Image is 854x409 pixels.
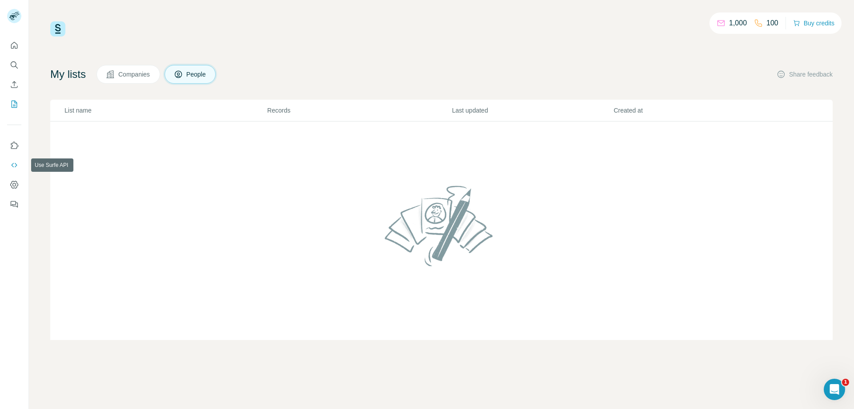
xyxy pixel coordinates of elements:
img: No lists found [381,178,502,273]
button: Search [7,57,21,73]
h4: My lists [50,67,86,81]
button: Use Surfe API [7,157,21,173]
span: 1 [842,379,849,386]
iframe: Intercom live chat [824,379,845,400]
button: Buy credits [793,17,834,29]
button: Use Surfe on LinkedIn [7,138,21,154]
p: 1,000 [729,18,747,28]
button: Feedback [7,196,21,212]
button: My lists [7,96,21,112]
p: Records [267,106,451,115]
button: Dashboard [7,177,21,193]
p: Last updated [452,106,612,115]
button: Enrich CSV [7,77,21,93]
span: People [186,70,207,79]
button: Share feedback [777,70,833,79]
p: List name [64,106,266,115]
p: 100 [766,18,778,28]
button: Quick start [7,37,21,53]
span: Companies [118,70,151,79]
img: Surfe Logo [50,21,65,36]
p: Created at [614,106,774,115]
